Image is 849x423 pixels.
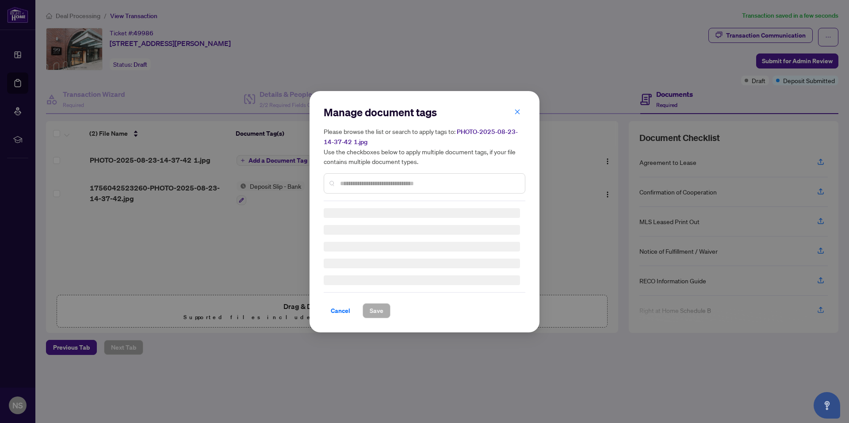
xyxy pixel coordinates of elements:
[363,303,390,318] button: Save
[514,108,520,114] span: close
[324,303,357,318] button: Cancel
[324,128,518,146] span: PHOTO-2025-08-23-14-37-42 1.jpg
[324,126,525,166] h5: Please browse the list or search to apply tags to: Use the checkboxes below to apply multiple doc...
[331,304,350,318] span: Cancel
[814,392,840,419] button: Open asap
[324,105,525,119] h2: Manage document tags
